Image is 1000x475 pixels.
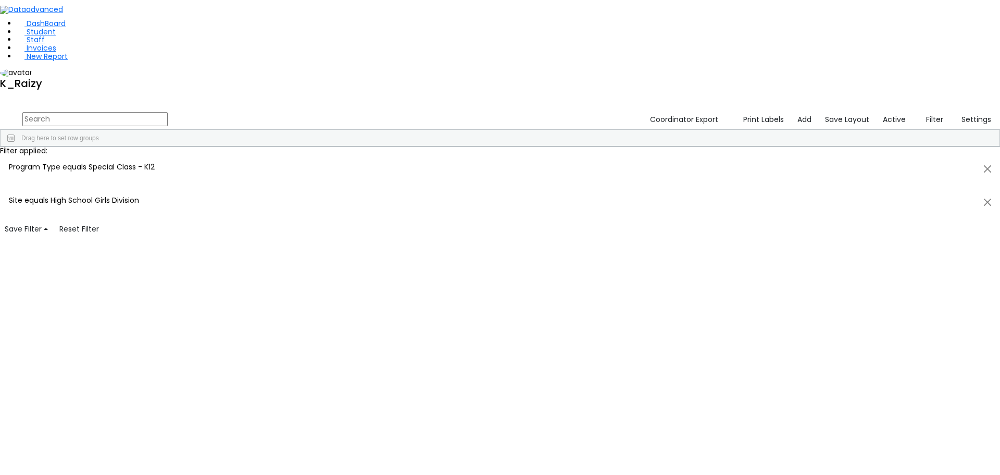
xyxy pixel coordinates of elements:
a: Invoices [17,43,56,53]
a: Student [17,27,56,37]
button: Coordinator Export [643,112,723,128]
label: Active [878,112,910,128]
input: Search [22,112,168,126]
a: Add [793,112,816,128]
button: Settings [948,112,996,128]
span: DashBoard [27,18,66,29]
a: Staff [17,34,45,45]
span: Staff [27,34,45,45]
a: DashBoard [17,18,66,29]
button: Print Labels [731,112,789,128]
span: Drag here to set row groups [21,135,99,142]
button: Filter [913,112,948,128]
span: Student [27,27,56,37]
button: Close [976,155,999,183]
span: Invoices [27,43,56,53]
a: New Report [17,51,68,62]
button: Reset Filter [55,221,104,237]
span: New Report [27,51,68,62]
button: Save Layout [820,112,874,128]
button: Close [976,188,999,216]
